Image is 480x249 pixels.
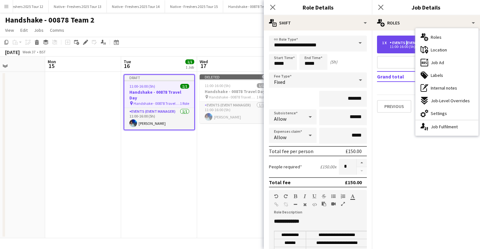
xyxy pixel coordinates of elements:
[345,179,362,185] div: £150.00
[431,47,447,53] span: Location
[5,49,20,55] div: [DATE]
[5,15,94,25] h1: Handshake - 00878 Team 2
[431,60,444,65] span: Job Ad
[49,0,107,13] button: Native - Freshers 2025 Tour 13
[303,194,307,199] button: Italic
[330,59,337,65] div: (5h)
[31,26,46,34] a: Jobs
[431,85,457,91] span: Internal notes
[34,27,44,33] span: Jobs
[39,50,46,54] div: BST
[322,194,326,199] button: Strikethrough
[129,84,155,89] span: 11:00-16:00 (5h)
[341,194,345,199] button: Ordered List
[200,89,271,94] h3: Handshake - 00878 Travel Day
[346,148,362,154] div: £150.00
[274,79,285,85] span: Fixed
[331,201,336,206] button: Insert video
[20,27,28,33] span: Edit
[377,56,475,69] button: Add role
[274,134,286,140] span: Allow
[264,15,372,30] div: Shift
[180,84,189,89] span: 1/1
[124,108,194,130] app-card-role: Events (Event Manager)1/111:00-16:00 (5h)[PERSON_NAME]
[372,15,480,30] div: Roles
[124,75,194,80] div: Draft
[431,72,443,78] span: Labels
[431,98,470,104] span: Job-Level Overrides
[3,26,17,34] a: View
[320,164,336,170] div: £150.00 x
[185,59,194,64] span: 1/1
[199,62,208,70] span: 17
[180,101,189,106] span: 1 Role
[377,100,411,113] button: Previous
[303,202,307,207] button: Clear Formatting
[269,164,302,170] label: People required
[377,71,437,82] td: Grand total
[205,83,230,88] span: 11:00-16:00 (5h)
[257,95,266,99] span: 1 Role
[18,26,30,34] a: Edit
[312,194,317,199] button: Underline
[50,27,64,33] span: Comms
[293,202,298,207] button: Horizontal Line
[431,34,442,40] span: Roles
[269,179,291,185] div: Total fee
[431,111,447,116] span: Settings
[134,101,180,106] span: Handshake - 00878 Travel Day
[223,0,278,13] button: Handshake - 00878 Team 1
[274,116,286,122] span: Allow
[284,194,288,199] button: Redo
[372,3,480,11] h3: Job Details
[47,62,56,70] span: 15
[382,45,463,48] div: 11:00-16:00 (5h)
[382,41,390,45] div: 1 x
[124,89,194,101] h3: Handshake - 00878 Travel Day
[47,26,67,34] a: Comms
[415,120,478,133] div: Job Fulfilment
[123,62,131,70] span: 16
[390,41,439,45] div: Events (Event Manager)
[274,194,278,199] button: Undo
[200,59,208,64] span: Wed
[257,83,266,88] span: 1/1
[124,59,131,64] span: Tue
[200,74,271,79] div: Deleted
[264,3,372,11] h3: Role Details
[331,194,336,199] button: Unordered List
[200,74,271,123] app-job-card: Deleted 11:00-16:00 (5h)1/1Handshake - 00878 Travel Day Handshake - 00878 Travel Day1 RoleEvents ...
[357,159,367,167] button: Increase
[48,59,56,64] span: Mon
[186,65,194,70] div: 1 Job
[293,194,298,199] button: Bold
[124,74,195,130] app-job-card: Draft11:00-16:00 (5h)1/1Handshake - 00878 Travel Day Handshake - 00878 Travel Day1 RoleEvents (Ev...
[5,27,14,33] span: View
[322,201,326,206] button: Paste as plain text
[107,0,165,13] button: Native - Freshers 2025 Tour 14
[350,194,355,199] button: Text Color
[209,95,257,99] span: Handshake - 00878 Travel Day
[200,102,271,123] app-card-role: Events (Event Manager)1/111:00-16:00 (5h)[PERSON_NAME]
[269,148,313,154] div: Total fee per person
[165,0,223,13] button: Native - Freshers 2025 Tour 15
[341,201,345,206] button: Fullscreen
[21,50,37,54] span: Week 37
[312,202,317,207] button: HTML Code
